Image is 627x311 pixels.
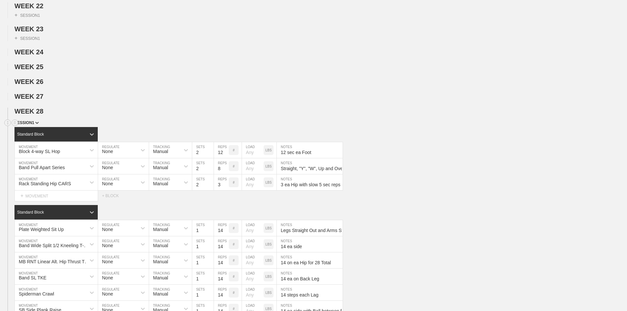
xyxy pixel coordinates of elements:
[14,120,39,125] span: SESSION 1
[19,291,54,297] div: Spiderman Crawl
[19,165,65,170] div: Band Pull Apart Series
[102,181,113,186] div: None
[14,12,40,18] div: SESSION 1
[266,291,272,295] p: LBS
[233,165,235,168] p: #
[17,132,44,137] div: Standard Block
[242,174,264,190] input: Any
[233,291,235,295] p: #
[277,236,343,252] input: Notes
[35,122,39,124] img: carrot_down.png
[277,220,343,236] input: Notes
[14,2,43,10] span: WEEK 22
[102,259,113,264] div: None
[277,269,343,284] input: Notes
[242,269,264,284] input: Any
[153,165,168,170] div: Manual
[233,259,235,262] p: #
[102,194,125,198] div: + BLOCK
[242,252,264,268] input: Any
[19,181,71,186] div: Rack Standing Hip CARS
[266,275,272,278] p: LBS
[233,181,235,184] p: #
[153,291,168,297] div: Manual
[277,158,343,174] input: Notes
[153,259,168,264] div: Manual
[242,220,264,236] input: Any
[102,275,113,280] div: None
[20,193,23,198] span: +
[153,227,168,232] div: Manual
[14,35,17,41] span: +
[266,307,272,311] p: LBS
[14,48,43,56] span: WEEK 24
[266,181,272,184] p: LBS
[14,25,43,33] span: WEEK 23
[153,181,168,186] div: Manual
[242,236,264,252] input: Any
[153,243,168,248] div: Manual
[14,78,43,85] span: WEEK 26
[242,158,264,174] input: Any
[14,35,40,41] div: SESSION 1
[233,226,235,230] p: #
[102,149,113,154] div: None
[17,210,44,215] div: Standard Block
[233,275,235,278] p: #
[277,174,343,190] input: Notes
[594,279,627,311] iframe: Chat Widget
[266,259,272,262] p: LBS
[14,93,43,100] span: WEEK 27
[242,142,264,158] input: Any
[14,12,17,18] span: +
[19,259,90,264] div: MB RNT Linear Alt. Hip Thrust Throw
[14,63,43,70] span: WEEK 25
[153,275,168,280] div: Manual
[19,149,60,154] div: Block 4-way SL Hop
[266,165,272,168] p: LBS
[277,285,343,300] input: Notes
[102,165,113,170] div: None
[102,291,113,297] div: None
[14,191,98,201] div: MOVEMENT
[233,148,235,152] p: #
[266,226,272,230] p: LBS
[102,227,113,232] div: None
[233,307,235,311] p: #
[233,243,235,246] p: #
[277,142,343,158] input: Notes
[242,285,264,300] input: Any
[266,243,272,246] p: LBS
[102,243,113,248] div: None
[19,275,46,280] div: Band SL TKE
[277,252,343,268] input: Notes
[266,148,272,152] p: LBS
[14,108,43,115] span: WEEK 28
[153,149,168,154] div: Manual
[19,227,64,232] div: Plate Weighted Sit Up
[19,243,90,248] div: Band Wide Split 1/2 Kneeling T-Spine Row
